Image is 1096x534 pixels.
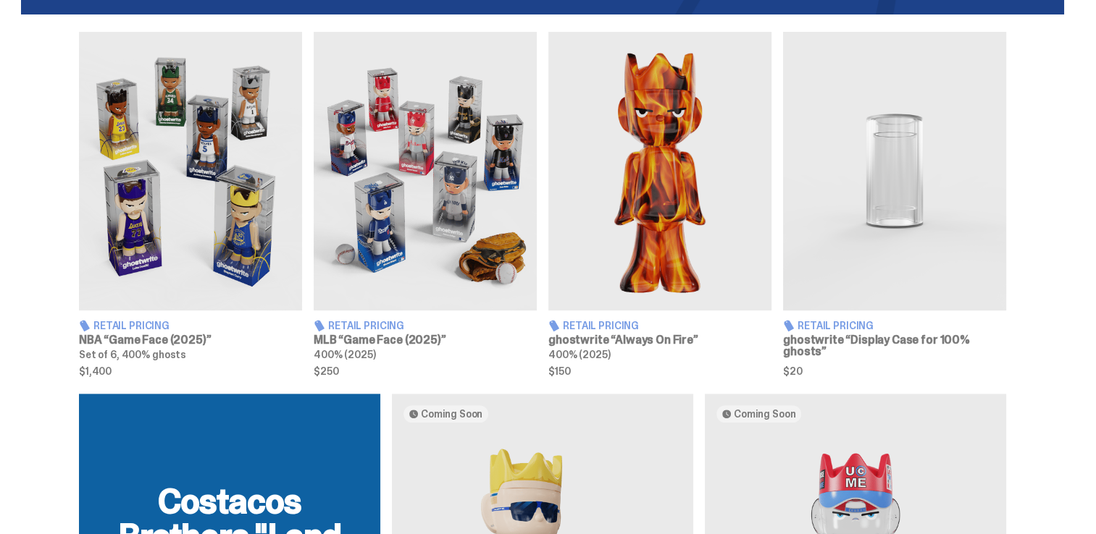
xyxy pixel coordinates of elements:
span: Set of 6, 400% ghosts [79,348,186,361]
span: Retail Pricing [328,321,404,331]
span: Coming Soon [734,408,795,420]
span: 400% (2025) [314,348,375,361]
span: $150 [548,366,771,376]
img: Display Case for 100% ghosts [783,32,1006,310]
span: Coming Soon [421,408,482,420]
img: Game Face (2025) [79,32,302,310]
span: Retail Pricing [798,321,874,331]
a: Always On Fire Retail Pricing [548,32,771,376]
span: Retail Pricing [563,321,639,331]
span: 400% (2025) [548,348,610,361]
h3: NBA “Game Face (2025)” [79,334,302,346]
a: Game Face (2025) Retail Pricing [314,32,537,376]
h3: ghostwrite “Display Case for 100% ghosts” [783,334,1006,357]
span: $1,400 [79,366,302,376]
a: Display Case for 100% ghosts Retail Pricing [783,32,1006,376]
h3: ghostwrite “Always On Fire” [548,334,771,346]
span: Retail Pricing [93,321,170,331]
a: Game Face (2025) Retail Pricing [79,32,302,376]
img: Always On Fire [548,32,771,310]
span: $20 [783,366,1006,376]
span: $250 [314,366,537,376]
h3: MLB “Game Face (2025)” [314,334,537,346]
img: Game Face (2025) [314,32,537,310]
